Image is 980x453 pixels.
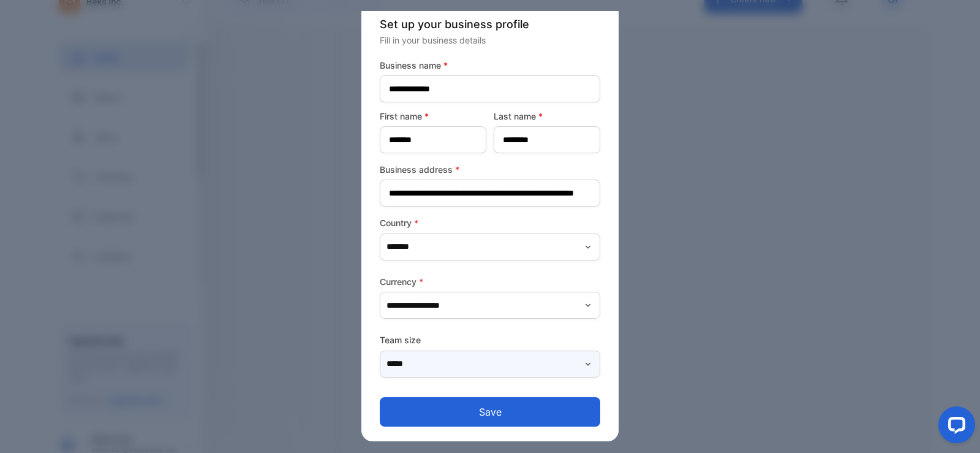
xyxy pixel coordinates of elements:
[380,59,600,72] label: Business name
[929,402,980,453] iframe: LiveChat chat widget
[380,275,600,288] label: Currency
[380,163,600,176] label: Business address
[380,216,600,229] label: Country
[494,110,600,123] label: Last name
[380,110,486,123] label: First name
[380,397,600,427] button: Save
[380,34,600,47] p: Fill in your business details
[380,333,600,346] label: Team size
[380,16,600,32] p: Set up your business profile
